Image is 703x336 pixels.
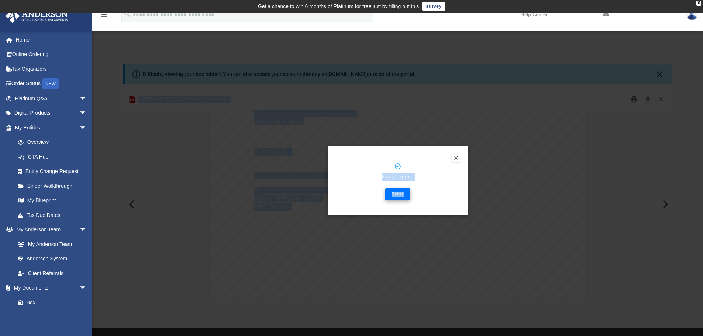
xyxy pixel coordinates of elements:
a: Tax Organizers [5,62,98,76]
a: Home [5,32,98,47]
img: Anderson Advisors Platinum Portal [3,9,70,23]
a: Online Ordering [5,47,98,62]
a: My Documentsarrow_drop_down [5,281,94,295]
a: Order StatusNEW [5,76,98,91]
a: CTA Hub [10,149,98,164]
i: search [123,10,131,18]
div: close [696,1,701,6]
img: User Pic [686,9,697,20]
span: arrow_drop_down [79,120,94,135]
a: My Anderson Team [10,237,90,252]
span: arrow_drop_down [79,281,94,296]
a: survey [422,2,445,11]
span: arrow_drop_down [79,91,94,106]
a: Binder Walkthrough [10,179,98,193]
a: Entity Change Request [10,164,98,179]
a: My Blueprint [10,193,94,208]
a: menu [100,14,108,19]
span: arrow_drop_down [79,222,94,238]
button: Print [385,188,410,200]
div: Get a chance to win 6 months of Platinum for free just by filling out this [258,2,419,11]
div: Preview [123,90,673,299]
a: My Entitiesarrow_drop_down [5,120,98,135]
a: Anderson System [10,252,94,266]
a: My Anderson Teamarrow_drop_down [5,222,94,237]
i: menu [100,10,108,19]
a: Digital Productsarrow_drop_down [5,106,98,121]
a: Box [10,295,90,310]
p: Ready to print. [335,173,461,181]
div: NEW [42,78,59,89]
a: Client Referrals [10,266,94,281]
a: Platinum Q&Aarrow_drop_down [5,91,98,106]
a: Meeting Minutes [10,310,94,325]
span: arrow_drop_down [79,106,94,121]
a: Tax Due Dates [10,208,98,222]
a: Overview [10,135,98,150]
